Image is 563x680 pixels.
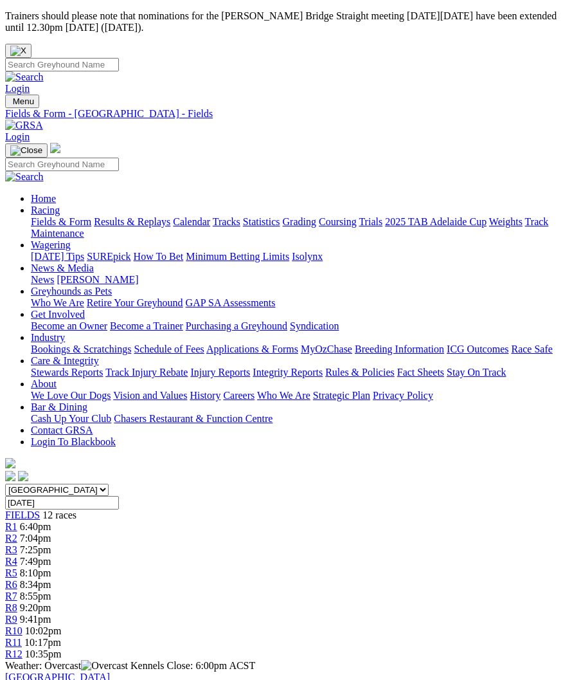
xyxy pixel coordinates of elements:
[206,344,298,354] a: Applications & Forms
[5,108,558,120] a: Fields & Form - [GEOGRAPHIC_DATA] - Fields
[25,648,62,659] span: 10:35pm
[5,660,130,671] span: Weather: Overcast
[186,251,289,262] a: Minimum Betting Limits
[20,614,51,625] span: 9:41pm
[31,286,112,297] a: Greyhounds as Pets
[5,58,119,71] input: Search
[25,625,62,636] span: 10:02pm
[20,602,51,613] span: 9:20pm
[130,660,255,671] span: Kennels Close: 6:00pm ACST
[20,544,51,555] span: 7:25pm
[5,510,40,520] a: FIELDS
[290,320,339,331] a: Syndication
[31,309,85,320] a: Get Involved
[5,158,119,171] input: Search
[31,251,84,262] a: [DATE] Tips
[325,367,395,378] a: Rules & Policies
[5,83,30,94] a: Login
[5,95,39,108] button: Toggle navigation
[20,556,51,567] span: 7:49pm
[5,648,22,659] a: R12
[24,637,61,648] span: 10:17pm
[5,131,30,142] a: Login
[10,145,42,156] img: Close
[50,143,60,153] img: logo-grsa-white.png
[114,413,273,424] a: Chasers Restaurant & Function Centre
[110,320,183,331] a: Become a Trainer
[31,344,558,355] div: Industry
[5,120,43,131] img: GRSA
[359,216,382,227] a: Trials
[313,390,370,401] a: Strategic Plan
[5,458,15,468] img: logo-grsa-white.png
[5,533,17,544] a: R2
[355,344,444,354] a: Breeding Information
[301,344,352,354] a: MyOzChase
[5,591,17,602] span: R7
[31,401,87,412] a: Bar & Dining
[5,556,17,567] a: R4
[20,591,51,602] span: 8:55pm
[243,216,280,227] a: Statistics
[511,344,552,354] a: Race Safe
[31,367,558,378] div: Care & Integrity
[42,510,76,520] span: 12 races
[20,567,51,578] span: 8:10pm
[31,262,94,273] a: News & Media
[31,274,54,285] a: News
[397,367,444,378] a: Fact Sheets
[5,44,31,58] button: Close
[20,533,51,544] span: 7:04pm
[257,390,310,401] a: Who We Are
[190,390,220,401] a: History
[5,602,17,613] a: R8
[31,436,116,447] a: Login To Blackbook
[5,625,22,636] span: R10
[57,274,138,285] a: [PERSON_NAME]
[31,413,111,424] a: Cash Up Your Club
[134,344,204,354] a: Schedule of Fees
[31,297,84,308] a: Who We Are
[31,320,558,332] div: Get Involved
[447,367,506,378] a: Stay On Track
[5,521,17,532] a: R1
[31,367,103,378] a: Stewards Reports
[10,46,26,56] img: X
[31,320,107,331] a: Become an Owner
[13,96,34,106] span: Menu
[5,471,15,481] img: facebook.svg
[5,579,17,590] a: R6
[81,660,128,672] img: Overcast
[113,390,187,401] a: Vision and Values
[31,239,71,250] a: Wagering
[186,297,276,308] a: GAP SA Assessments
[292,251,323,262] a: Isolynx
[489,216,523,227] a: Weights
[20,521,51,532] span: 6:40pm
[5,614,17,625] a: R9
[87,297,183,308] a: Retire Your Greyhound
[447,344,508,354] a: ICG Outcomes
[31,390,558,401] div: About
[31,355,99,366] a: Care & Integrity
[253,367,323,378] a: Integrity Reports
[31,205,60,216] a: Racing
[5,10,558,33] p: Trainers should please note that nominations for the [PERSON_NAME] Bridge Straight meeting [DATE]...
[31,297,558,309] div: Greyhounds as Pets
[283,216,316,227] a: Grading
[31,413,558,425] div: Bar & Dining
[134,251,184,262] a: How To Bet
[213,216,240,227] a: Tracks
[20,579,51,590] span: 8:34pm
[31,251,558,262] div: Wagering
[5,637,22,648] a: R11
[5,567,17,578] a: R5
